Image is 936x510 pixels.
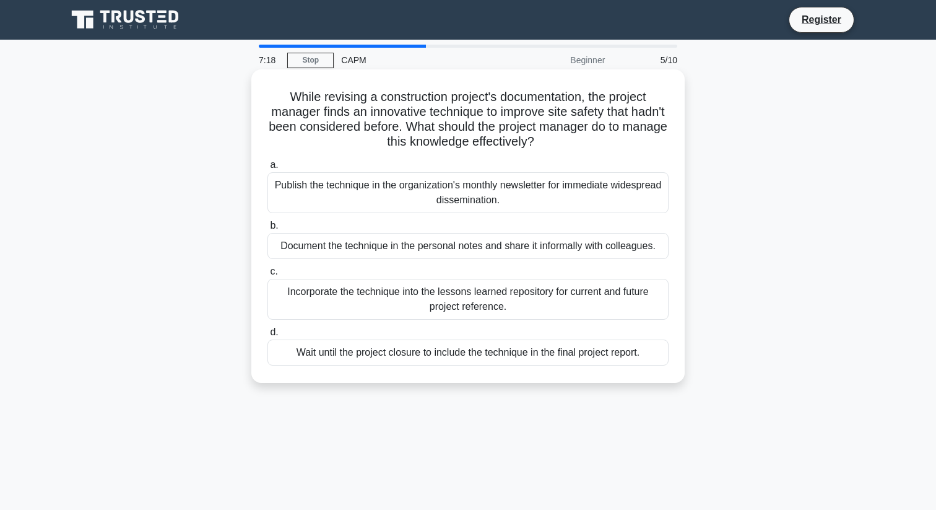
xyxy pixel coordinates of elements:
span: a. [270,159,278,170]
div: 7:18 [251,48,287,73]
a: Stop [287,53,334,68]
h5: While revising a construction project's documentation, the project manager finds an innovative te... [266,89,670,150]
div: Publish the technique in the organization's monthly newsletter for immediate widespread dissemina... [267,172,669,213]
div: 5/10 [612,48,685,73]
div: CAPM [334,48,504,73]
div: Wait until the project closure to include the technique in the final project report. [267,340,669,366]
div: Incorporate the technique into the lessons learned repository for current and future project refe... [267,279,669,320]
a: Register [794,12,849,27]
span: b. [270,220,278,231]
div: Document the technique in the personal notes and share it informally with colleagues. [267,233,669,259]
span: c. [270,266,277,276]
div: Beginner [504,48,612,73]
span: d. [270,327,278,337]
